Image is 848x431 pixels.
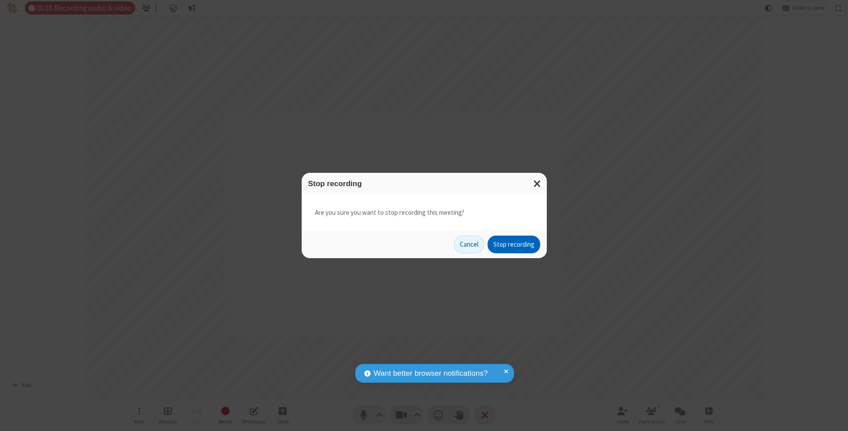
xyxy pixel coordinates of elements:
span: Want better browser notifications? [374,368,488,379]
button: Close modal [528,173,547,195]
div: Are you sure you want to stop recording this meeting? [302,195,547,231]
button: Cancel [454,236,484,253]
button: Stop recording [488,236,540,253]
h3: Stop recording [308,179,540,188]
